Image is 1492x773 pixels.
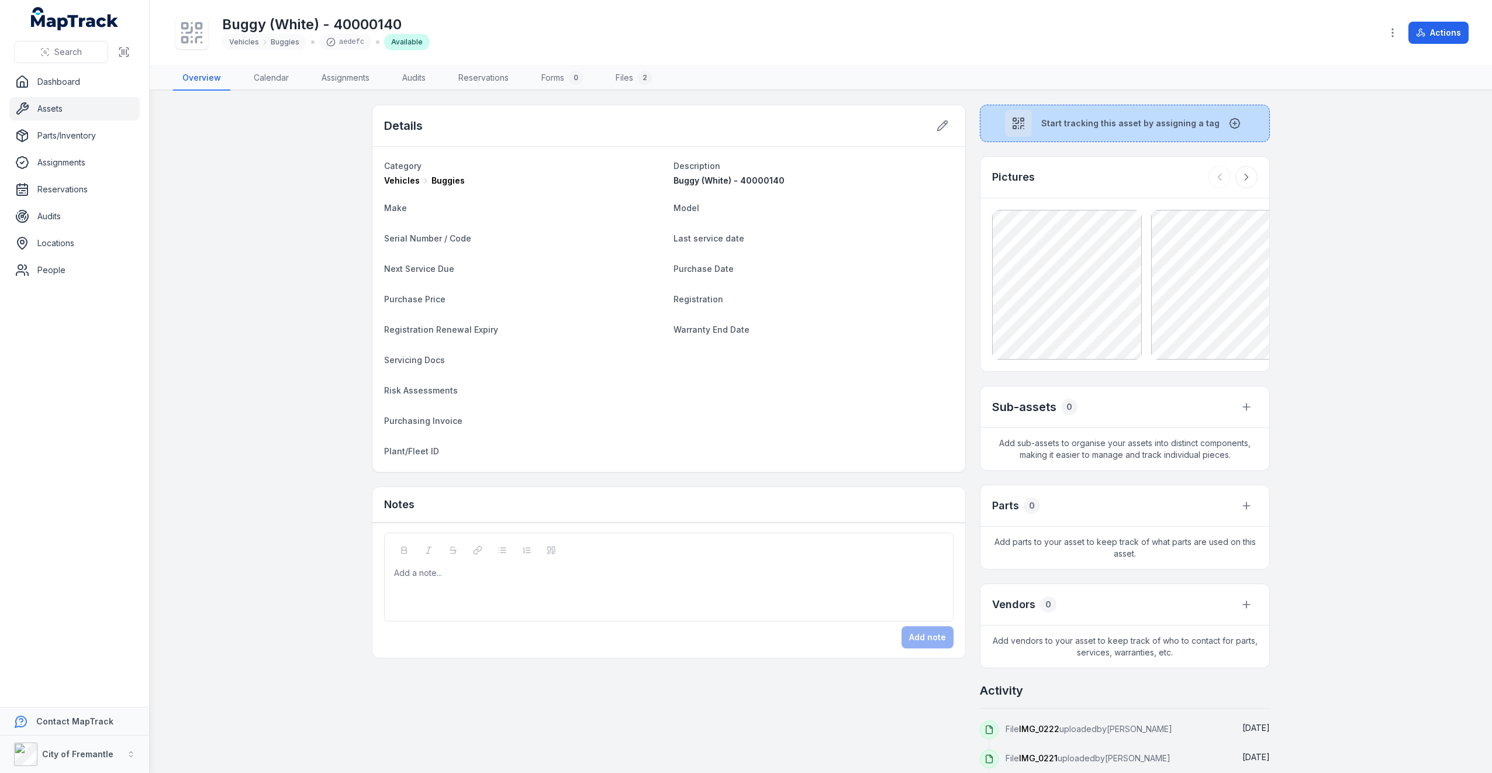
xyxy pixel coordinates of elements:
[569,71,583,85] div: 0
[31,7,119,30] a: MapTrack
[992,399,1056,415] h2: Sub-assets
[992,169,1035,185] h3: Pictures
[384,294,445,304] span: Purchase Price
[992,498,1019,514] h3: Parts
[384,496,415,513] h3: Notes
[674,233,744,243] span: Last service date
[384,325,498,334] span: Registration Renewal Expiry
[1408,22,1469,44] button: Actions
[980,682,1023,699] h2: Activity
[1006,753,1170,763] span: File uploaded by [PERSON_NAME]
[674,175,785,185] span: Buggy (White) - 40000140
[173,66,230,91] a: Overview
[431,175,465,187] span: Buggies
[449,66,518,91] a: Reservations
[42,749,113,759] strong: City of Fremantle
[229,37,259,47] span: Vehicles
[9,178,140,201] a: Reservations
[36,716,113,726] strong: Contact MapTrack
[384,161,422,171] span: Category
[9,205,140,228] a: Audits
[1041,118,1220,129] span: Start tracking this asset by assigning a tag
[606,66,661,91] a: Files2
[384,355,445,365] span: Servicing Docs
[992,596,1035,613] h3: Vendors
[9,124,140,147] a: Parts/Inventory
[384,446,439,456] span: Plant/Fleet ID
[638,71,652,85] div: 2
[674,325,750,334] span: Warranty End Date
[1019,724,1059,734] span: IMG_0222
[980,428,1269,470] span: Add sub-assets to organise your assets into distinct components, making it easier to manage and t...
[1242,752,1270,762] time: 23/09/2025, 6:07:43 pm
[674,161,720,171] span: Description
[384,264,454,274] span: Next Service Due
[532,66,592,91] a: Forms0
[9,232,140,255] a: Locations
[1061,399,1077,415] div: 0
[1040,596,1056,613] div: 0
[222,15,430,34] h1: Buggy (White) - 40000140
[1242,723,1270,733] time: 23/09/2025, 6:07:43 pm
[384,416,462,426] span: Purchasing Invoice
[9,151,140,174] a: Assignments
[1006,724,1172,734] span: File uploaded by [PERSON_NAME]
[674,294,723,304] span: Registration
[393,66,435,91] a: Audits
[1019,753,1058,763] span: IMG_0221
[14,41,108,63] button: Search
[1242,723,1270,733] span: [DATE]
[384,34,430,50] div: Available
[9,97,140,120] a: Assets
[1024,498,1040,514] div: 0
[384,385,458,395] span: Risk Assessments
[244,66,298,91] a: Calendar
[319,34,371,50] div: aedefc
[9,258,140,282] a: People
[312,66,379,91] a: Assignments
[674,264,734,274] span: Purchase Date
[980,527,1269,569] span: Add parts to your asset to keep track of what parts are used on this asset.
[1242,752,1270,762] span: [DATE]
[674,203,699,213] span: Model
[271,37,299,47] span: Buggies
[980,626,1269,668] span: Add vendors to your asset to keep track of who to contact for parts, services, warranties, etc.
[9,70,140,94] a: Dashboard
[384,233,471,243] span: Serial Number / Code
[54,46,82,58] span: Search
[384,175,420,187] span: Vehicles
[980,105,1270,142] button: Start tracking this asset by assigning a tag
[384,118,423,134] h2: Details
[384,203,407,213] span: Make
